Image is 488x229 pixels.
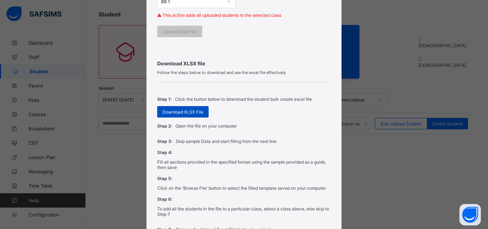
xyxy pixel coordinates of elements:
[176,139,277,144] p: Skip sample Data and start filling from the next line
[157,70,331,75] span: Follow the steps below to download and use the excel file effectively
[157,206,331,217] p: To add all the students in the file to a particular class, select a class above, else skip to Step 7
[157,60,331,66] span: Download XLSX file
[157,123,172,129] span: Step 2:
[157,13,331,18] p: ⚠ This action adds all uploaded students to the selected class
[459,204,481,225] button: Open asap
[163,29,197,34] span: Upload Excel File
[157,96,171,102] span: Step 1:
[157,176,172,181] span: Step 5:
[157,185,326,191] p: Click on the 'Browse File' button to select the filled template saved on your computer
[157,159,331,170] p: Fill all sections provided in the specified format using the sample provided as a guide, then save
[157,150,172,155] span: Step 4:
[175,123,237,129] p: Open the file on your computer
[157,139,172,144] span: Step 3:
[175,96,312,102] p: Click the button below to download the student bulk create excel file
[163,109,203,115] span: Download XLSX File
[157,196,172,202] span: Step 6:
